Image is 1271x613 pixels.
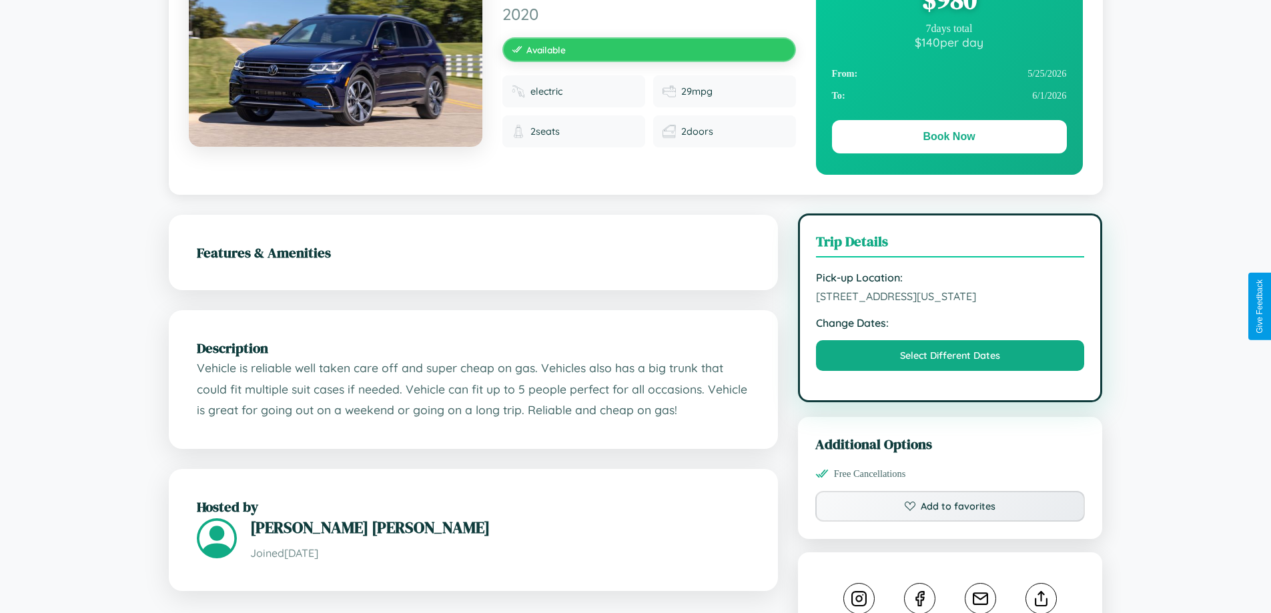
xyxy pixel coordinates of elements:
[832,63,1067,85] div: 5 / 25 / 2026
[816,340,1085,371] button: Select Different Dates
[815,434,1086,454] h3: Additional Options
[663,85,676,98] img: Fuel efficiency
[681,85,713,97] span: 29 mpg
[832,120,1067,153] button: Book Now
[815,491,1086,522] button: Add to favorites
[681,125,713,137] span: 2 doors
[832,23,1067,35] div: 7 days total
[816,289,1085,303] span: [STREET_ADDRESS][US_STATE]
[816,316,1085,330] strong: Change Dates:
[663,125,676,138] img: Doors
[1255,279,1264,334] div: Give Feedback
[512,125,525,138] img: Seats
[512,85,525,98] img: Fuel type
[250,516,750,538] h3: [PERSON_NAME] [PERSON_NAME]
[197,243,750,262] h2: Features & Amenities
[250,544,750,563] p: Joined [DATE]
[816,231,1085,257] h3: Trip Details
[816,271,1085,284] strong: Pick-up Location:
[832,85,1067,107] div: 6 / 1 / 2026
[530,85,562,97] span: electric
[526,44,566,55] span: Available
[834,468,906,480] span: Free Cancellations
[197,338,750,358] h2: Description
[832,35,1067,49] div: $ 140 per day
[502,4,796,24] span: 2020
[832,68,858,79] strong: From:
[530,125,560,137] span: 2 seats
[197,358,750,421] p: Vehicle is reliable well taken care off and super cheap on gas. Vehicles also has a big trunk tha...
[832,90,845,101] strong: To:
[197,497,750,516] h2: Hosted by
